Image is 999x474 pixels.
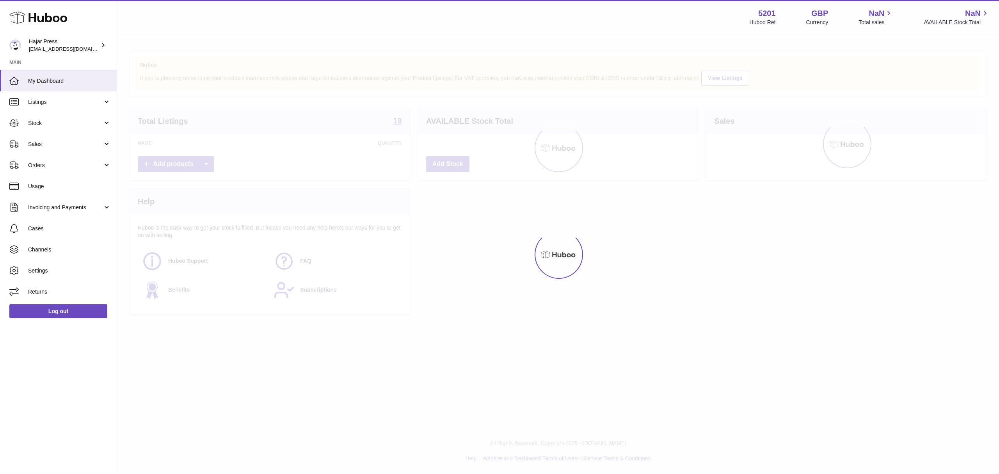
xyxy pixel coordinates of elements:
a: Log out [9,304,107,318]
strong: 5201 [758,8,776,19]
div: Huboo Ref [750,19,776,26]
span: Orders [28,162,103,169]
span: NaN [869,8,884,19]
img: internalAdmin-5201@internal.huboo.com [9,39,21,51]
span: AVAILABLE Stock Total [924,19,990,26]
strong: GBP [811,8,828,19]
span: Sales [28,141,103,148]
a: NaN Total sales [859,8,893,26]
span: Channels [28,246,111,253]
span: [EMAIL_ADDRESS][DOMAIN_NAME] [29,46,115,52]
span: Invoicing and Payments [28,204,103,211]
span: Returns [28,288,111,296]
span: My Dashboard [28,77,111,85]
span: NaN [965,8,981,19]
div: Hajar Press [29,38,99,53]
span: Listings [28,98,103,106]
span: Usage [28,183,111,190]
div: Currency [806,19,828,26]
a: NaN AVAILABLE Stock Total [924,8,990,26]
span: Stock [28,119,103,127]
span: Settings [28,267,111,274]
span: Total sales [859,19,893,26]
span: Cases [28,225,111,232]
